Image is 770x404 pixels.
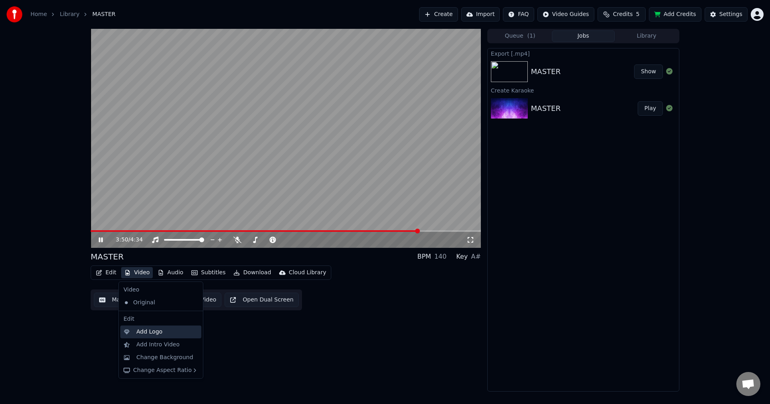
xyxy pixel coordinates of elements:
[188,267,229,278] button: Subtitles
[531,66,561,77] div: MASTER
[719,10,742,18] div: Settings
[94,293,153,307] button: Manual Sync
[615,30,678,42] button: Library
[417,252,431,261] div: BPM
[116,236,135,244] div: /
[552,30,615,42] button: Jobs
[488,48,679,58] div: Export [.mp4]
[225,293,299,307] button: Open Dual Screen
[736,372,760,396] div: Open chat
[527,32,535,40] span: ( 1 )
[636,10,640,18] span: 5
[531,103,561,114] div: MASTER
[230,267,274,278] button: Download
[91,251,124,262] div: MASTER
[92,10,115,18] span: MASTER
[120,283,201,296] div: Video
[120,313,201,326] div: Edit
[461,7,500,22] button: Import
[488,85,679,95] div: Create Karaoke
[120,296,189,309] div: Original
[419,7,458,22] button: Create
[649,7,701,22] button: Add Credits
[121,267,153,278] button: Video
[705,7,748,22] button: Settings
[598,7,646,22] button: Credits5
[537,7,594,22] button: Video Guides
[93,267,120,278] button: Edit
[488,30,552,42] button: Queue
[120,364,201,377] div: Change Aspect Ratio
[6,6,22,22] img: youka
[456,252,468,261] div: Key
[289,269,326,277] div: Cloud Library
[116,236,128,244] span: 3:50
[136,328,162,336] div: Add Logo
[136,341,180,349] div: Add Intro Video
[30,10,47,18] a: Home
[130,236,143,244] span: 4:34
[136,354,193,362] div: Change Background
[638,101,663,116] button: Play
[154,267,186,278] button: Audio
[613,10,632,18] span: Credits
[503,7,534,22] button: FAQ
[60,10,79,18] a: Library
[471,252,480,261] div: A#
[634,64,663,79] button: Show
[434,252,447,261] div: 140
[30,10,115,18] nav: breadcrumb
